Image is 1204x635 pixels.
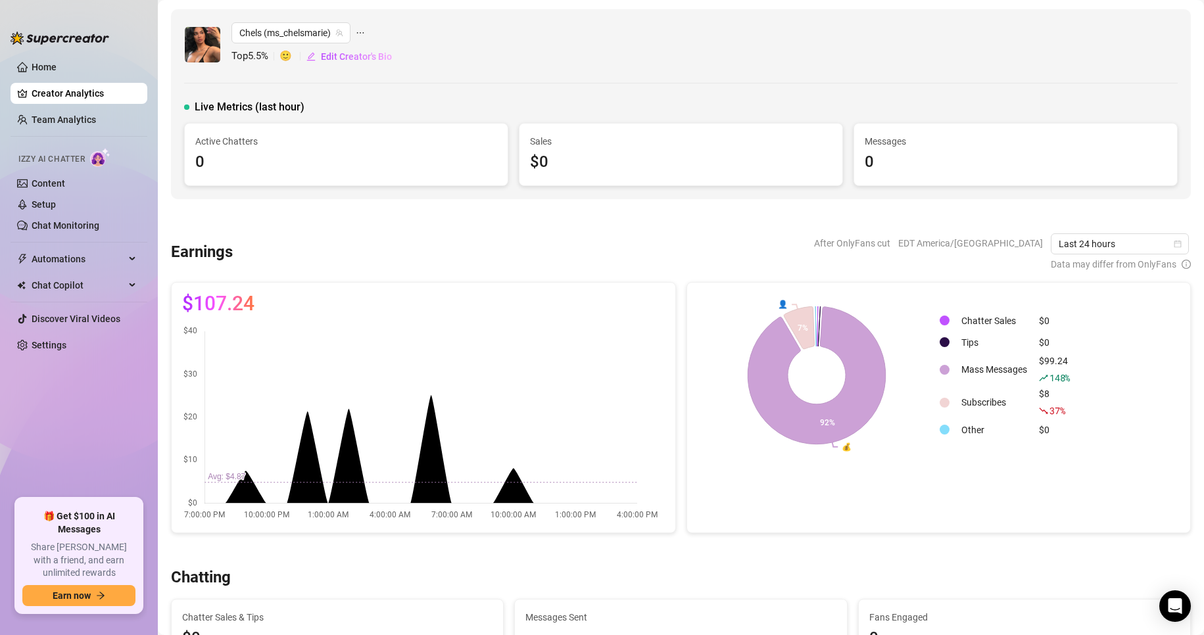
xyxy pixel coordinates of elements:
[171,242,233,263] h3: Earnings
[1159,590,1191,622] div: Open Intercom Messenger
[22,585,135,606] button: Earn nowarrow-right
[778,299,788,309] text: 👤
[1059,234,1181,254] span: Last 24 hours
[32,314,120,324] a: Discover Viral Videos
[1039,354,1070,385] div: $99.24
[22,541,135,580] span: Share [PERSON_NAME] with a friend, and earn unlimited rewards
[195,134,497,149] span: Active Chatters
[530,150,832,175] div: $0
[195,99,304,115] span: Live Metrics (last hour)
[525,610,836,624] span: Messages Sent
[182,610,493,624] span: Chatter Sales & Tips
[17,281,26,290] img: Chat Copilot
[90,148,110,167] img: AI Chatter
[32,248,125,270] span: Automations
[956,387,1032,418] td: Subscribes
[32,340,66,350] a: Settings
[1039,387,1070,418] div: $8
[32,114,96,125] a: Team Analytics
[171,567,231,588] h3: Chatting
[182,293,254,314] span: $107.24
[96,591,105,600] span: arrow-right
[306,52,316,61] span: edit
[32,62,57,72] a: Home
[321,51,392,62] span: Edit Creator's Bio
[239,23,343,43] span: Chels (ms_chelsmarie)
[956,332,1032,352] td: Tips
[17,254,28,264] span: thunderbolt
[32,83,137,104] a: Creator Analytics
[32,178,65,189] a: Content
[869,610,1180,624] span: Fans Engaged
[530,134,832,149] span: Sales
[1182,257,1191,271] span: info-circle
[1049,404,1065,417] span: 37 %
[32,199,56,210] a: Setup
[956,354,1032,385] td: Mass Messages
[231,49,279,64] span: Top 5.5 %
[195,150,497,175] div: 0
[956,310,1032,331] td: Chatter Sales
[956,419,1032,440] td: Other
[842,442,852,452] text: 💰
[185,27,220,62] img: Chels
[1049,371,1070,384] span: 148 %
[1039,373,1048,383] span: rise
[53,590,91,601] span: Earn now
[898,233,1043,253] span: EDT America/[GEOGRAPHIC_DATA]
[18,153,85,166] span: Izzy AI Chatter
[1174,240,1182,248] span: calendar
[306,46,393,67] button: Edit Creator's Bio
[1051,257,1176,271] span: Data may differ from OnlyFans
[32,275,125,296] span: Chat Copilot
[11,32,109,45] img: logo-BBDzfeDw.svg
[356,22,365,43] span: ellipsis
[814,233,890,253] span: After OnlyFans cut
[865,150,1167,175] div: 0
[1039,406,1048,415] span: fall
[32,220,99,231] a: Chat Monitoring
[1039,423,1070,437] div: $0
[22,510,135,536] span: 🎁 Get $100 in AI Messages
[1039,314,1070,328] div: $0
[865,134,1167,149] span: Messages
[279,49,306,64] span: 🙂
[1039,335,1070,350] div: $0
[335,29,343,37] span: team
